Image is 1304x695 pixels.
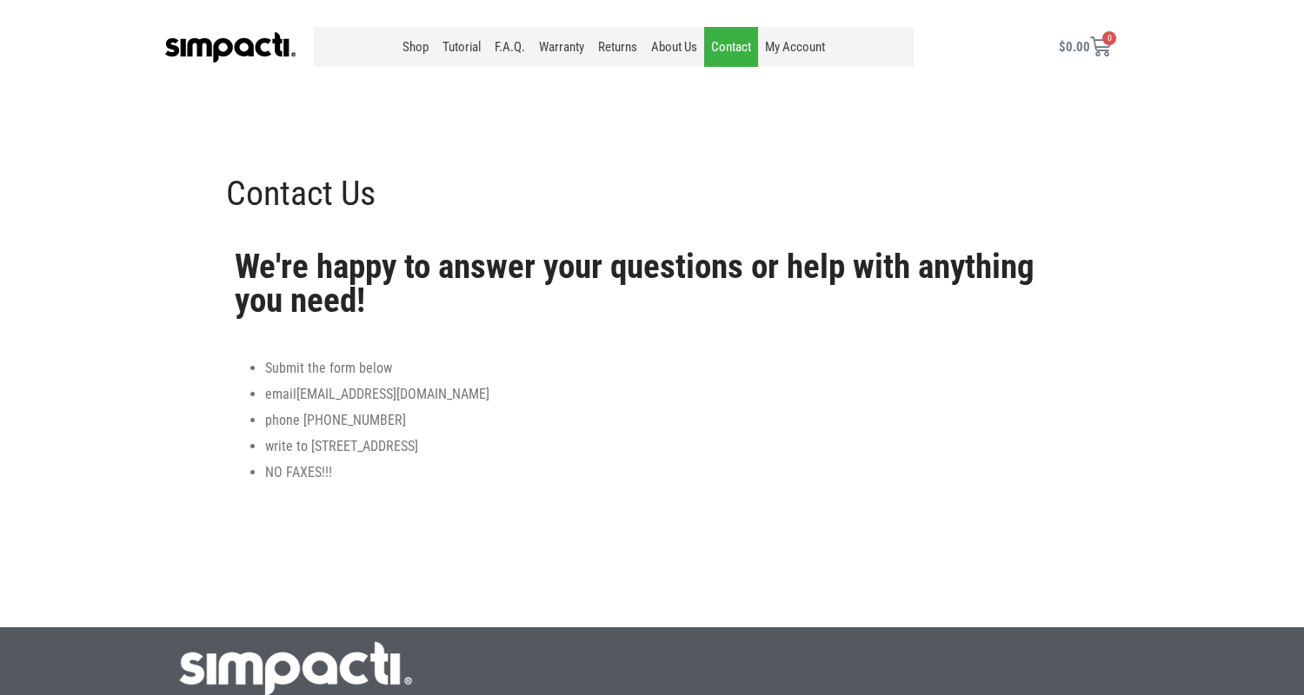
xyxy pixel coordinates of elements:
[235,250,1069,318] h2: We're happy to answer your questions or help with anything you need!
[532,27,591,67] a: Warranty
[1059,39,1090,55] bdi: 0.00
[591,27,644,67] a: Returns
[436,27,488,67] a: Tutorial
[1038,26,1132,68] a: $0.00 0
[1102,31,1116,45] span: 0
[226,172,1078,215] h1: Contact Us
[488,27,532,67] a: F.A.Q.
[265,358,1069,379] li: Submit the form below
[1059,39,1066,55] span: $
[396,27,436,67] a: Shop
[704,27,758,67] a: Contact
[265,462,1069,483] li: NO FAXES!!!
[644,27,704,67] a: About Us
[265,410,1069,431] li: phone [PHONE_NUMBER]
[265,386,489,402] span: email [EMAIL_ADDRESS][DOMAIN_NAME]
[758,27,832,67] a: My Account
[265,436,1069,457] li: write to [STREET_ADDRESS]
